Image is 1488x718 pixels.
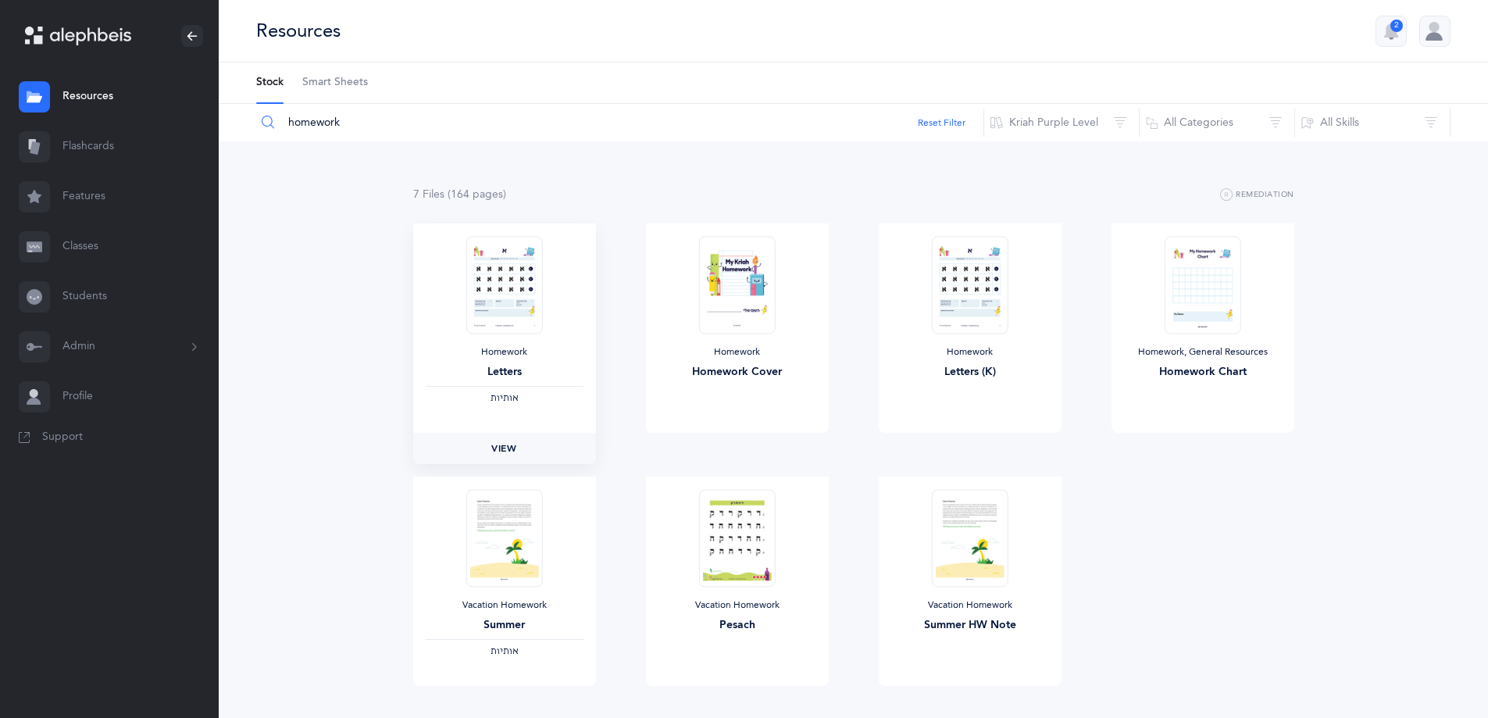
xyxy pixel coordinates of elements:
img: Alternate_Summer_Note_thumbnail_1749564978.png [931,489,1008,587]
div: 2 [1390,20,1403,32]
button: Reset Filter [918,116,965,130]
button: Kriah Purple Level [983,104,1140,141]
div: Vacation Homework [891,599,1049,612]
button: All Skills [1294,104,1451,141]
img: Homework-L1-Letters_EN_thumbnail_1731214302.png [466,236,542,334]
button: 2 [1376,16,1407,47]
span: 7 File [413,188,444,201]
span: s [498,188,503,201]
button: Remediation [1220,186,1294,205]
img: Summer_L1_LetterFluency_thumbnail_1685022893.png [466,489,542,587]
span: ‫אותיות‬ [491,392,519,403]
div: Vacation Homework [426,599,583,612]
div: Homework, General Resources [1124,346,1282,359]
div: Letters (K) [891,364,1049,380]
div: Summer [426,617,583,634]
div: Homework Cover [658,364,816,380]
img: Homework-L1-Letters__K_EN_thumbnail_1753887655.png [931,236,1008,334]
img: Pesach_EN_thumbnail_1743021875.png [698,489,775,587]
span: Support [42,430,83,445]
div: Homework [658,346,816,359]
div: Pesach [658,617,816,634]
span: Smart Sheets [302,75,368,91]
img: Homework-Cover-EN_thumbnail_1597602968.png [698,236,775,334]
div: Summer HW Note [891,617,1049,634]
div: Vacation Homework [658,599,816,612]
button: All Categories [1139,104,1295,141]
div: Homework Chart [1124,364,1282,380]
div: Homework [426,346,583,359]
div: Homework [891,346,1049,359]
span: (164 page ) [448,188,506,201]
img: My_Homework_Chart_1_thumbnail_1716209946.png [1164,236,1240,334]
input: Search Resources [255,104,984,141]
span: ‫אותיות‬ [491,645,519,656]
div: Letters [426,364,583,380]
a: View [413,433,596,464]
span: View [491,441,516,455]
span: s [440,188,444,201]
div: Resources [256,18,341,44]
